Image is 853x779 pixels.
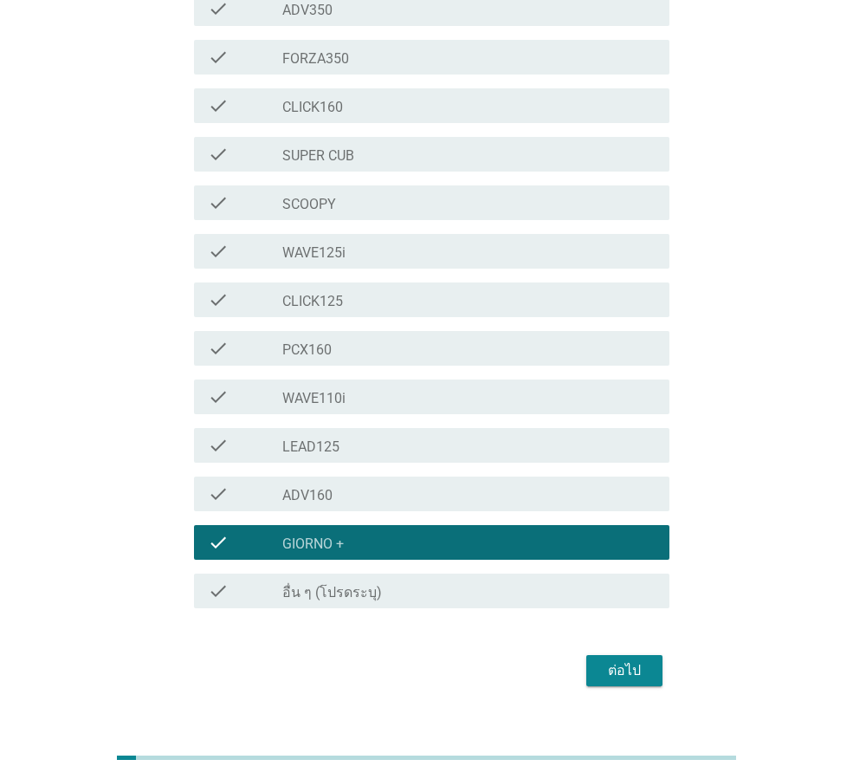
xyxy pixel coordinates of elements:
[208,192,229,213] i: check
[208,47,229,68] i: check
[282,584,382,601] label: อื่น ๆ (โปรดระบุ)
[282,99,343,116] label: CLICK160
[586,655,662,686] button: ต่อไป
[208,435,229,456] i: check
[282,341,332,359] label: PCX160
[282,487,333,504] label: ADV160
[208,144,229,165] i: check
[208,386,229,407] i: check
[600,660,649,681] div: ต่อไป
[282,244,346,262] label: WAVE125i
[208,532,229,553] i: check
[282,536,344,553] label: GIORNO +
[282,196,336,213] label: SCOOPY
[282,147,354,165] label: SUPER CUB
[282,293,343,310] label: CLICK125
[282,438,339,456] label: LEAD125
[282,390,346,407] label: WAVE110i
[208,338,229,359] i: check
[282,2,333,19] label: ADV350
[282,50,349,68] label: FORZA350
[208,241,229,262] i: check
[208,289,229,310] i: check
[208,581,229,601] i: check
[208,484,229,504] i: check
[208,95,229,116] i: check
